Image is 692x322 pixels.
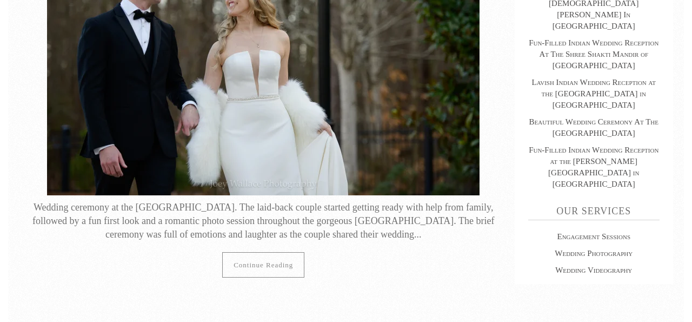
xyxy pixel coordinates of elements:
a: Fun-Filled Indian Wedding Reception at the [PERSON_NAME][GEOGRAPHIC_DATA] in [GEOGRAPHIC_DATA] [529,146,658,188]
a: Fun-Filled Indian Wedding Reception At The Shree Shakti Mandir of [GEOGRAPHIC_DATA] [529,38,658,70]
a: Wedding Videography [555,266,632,274]
a: Continue reading [222,252,304,278]
div: Wedding ceremony at the [GEOGRAPHIC_DATA]. The laid-back couple started getting ready with help f... [19,201,508,242]
a: Lavish Indian Wedding Reception at the [GEOGRAPHIC_DATA] in [GEOGRAPHIC_DATA] [532,78,656,109]
a: Wedding Photography [555,249,633,258]
a: Beautiful Wedding Ceremony At The [GEOGRAPHIC_DATA] [529,117,659,137]
a: Engagement Sessions [557,232,630,241]
a: Wedding Ceremony at the Ashton Gardens Atlanta [47,44,480,55]
h3: Our Services [528,206,660,220]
